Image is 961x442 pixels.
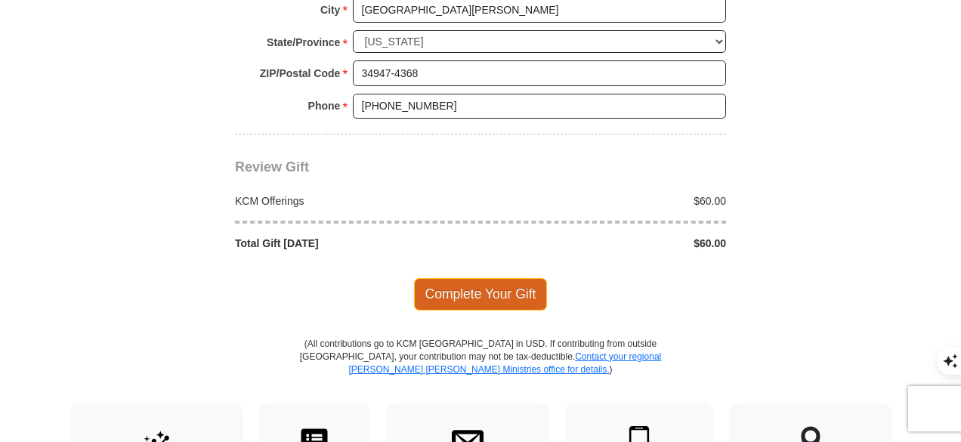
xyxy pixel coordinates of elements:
[480,193,734,209] div: $60.00
[299,338,662,403] p: (All contributions go to KCM [GEOGRAPHIC_DATA] in USD. If contributing from outside [GEOGRAPHIC_D...
[260,63,341,84] strong: ZIP/Postal Code
[235,159,309,175] span: Review Gift
[267,32,340,53] strong: State/Province
[227,236,481,251] div: Total Gift [DATE]
[480,236,734,251] div: $60.00
[308,95,341,116] strong: Phone
[348,351,661,375] a: Contact your regional [PERSON_NAME] [PERSON_NAME] Ministries office for details.
[414,278,548,310] span: Complete Your Gift
[227,193,481,209] div: KCM Offerings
